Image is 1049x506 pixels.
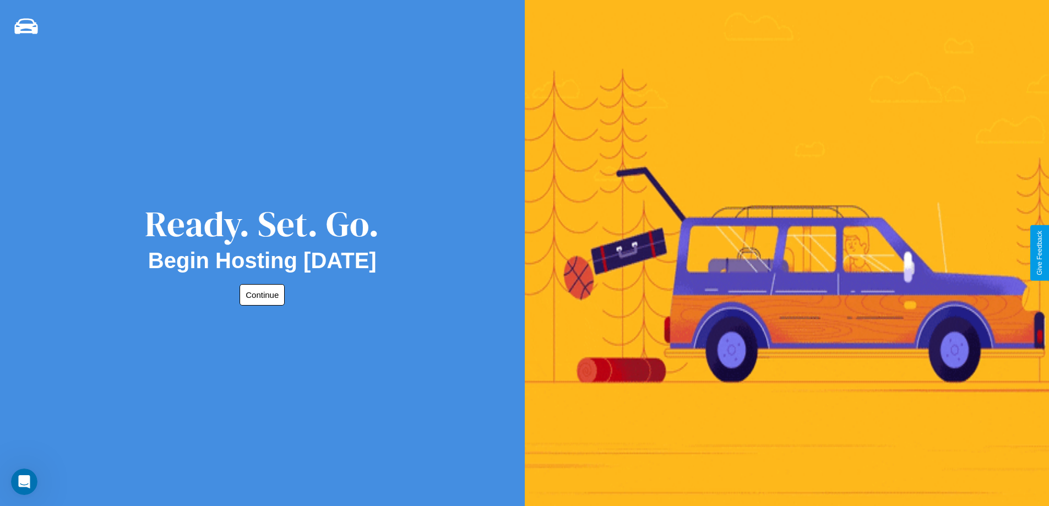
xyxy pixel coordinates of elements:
[11,469,37,495] iframe: Intercom live chat
[145,199,379,248] div: Ready. Set. Go.
[148,248,377,273] h2: Begin Hosting [DATE]
[240,284,285,306] button: Continue
[1036,231,1043,275] div: Give Feedback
